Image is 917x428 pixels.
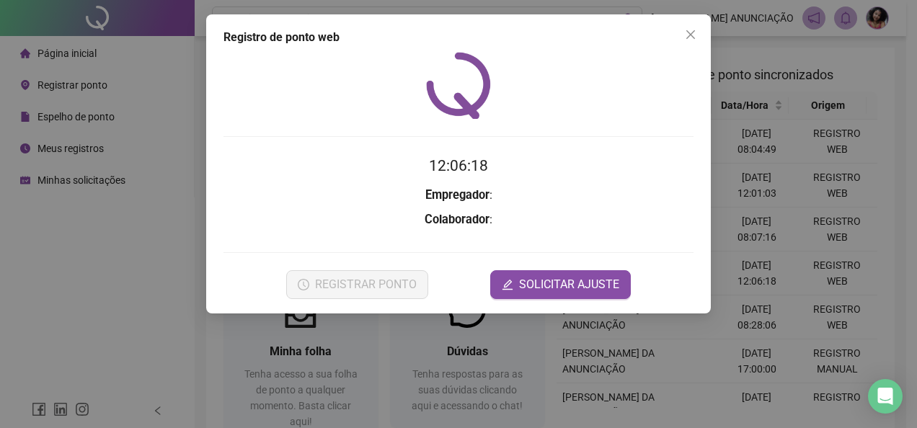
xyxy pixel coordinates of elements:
[425,213,489,226] strong: Colaborador
[490,270,631,299] button: editSOLICITAR AJUSTE
[223,186,694,205] h3: :
[286,270,428,299] button: REGISTRAR PONTO
[685,29,696,40] span: close
[426,52,491,119] img: QRPoint
[223,210,694,229] h3: :
[679,23,702,46] button: Close
[502,279,513,290] span: edit
[868,379,903,414] div: Open Intercom Messenger
[425,188,489,202] strong: Empregador
[519,276,619,293] span: SOLICITAR AJUSTE
[223,29,694,46] div: Registro de ponto web
[429,157,488,174] time: 12:06:18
